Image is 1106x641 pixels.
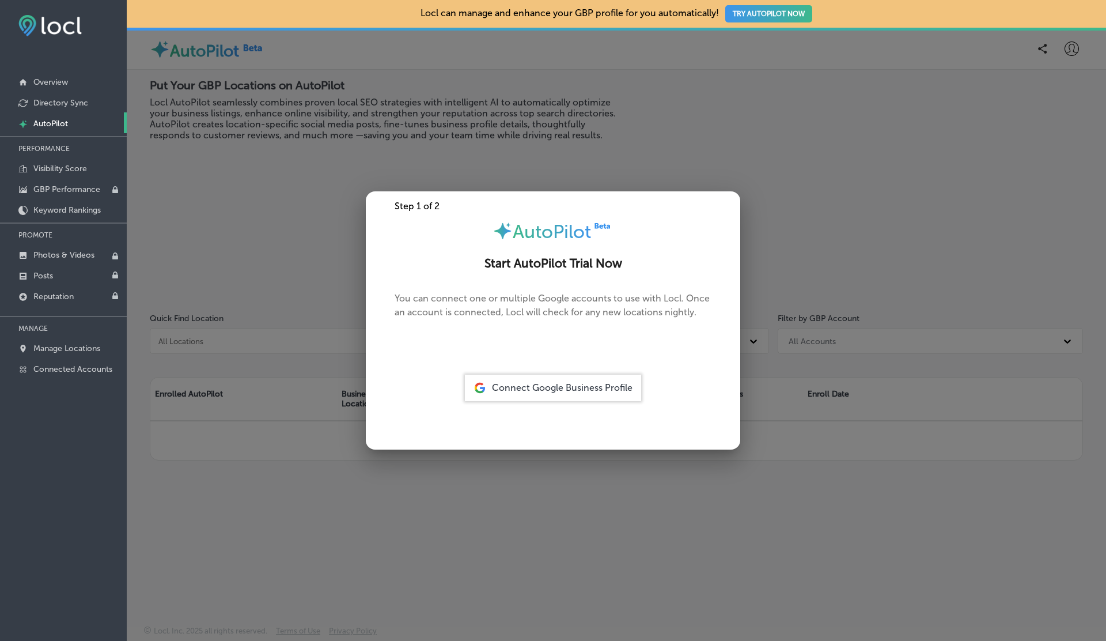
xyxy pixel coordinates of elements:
[33,364,112,374] p: Connected Accounts
[380,257,726,271] h2: Start AutoPilot Trial Now
[33,271,53,281] p: Posts
[493,221,513,241] img: autopilot-icon
[725,5,812,22] button: TRY AUTOPILOT NOW
[33,184,100,194] p: GBP Performance
[33,292,74,301] p: Reputation
[18,15,82,36] img: fda3e92497d09a02dc62c9cd864e3231.png
[33,98,88,108] p: Directory Sync
[366,201,740,212] div: Step 1 of 2
[33,119,68,129] p: AutoPilot
[492,382,632,393] span: Connect Google Business Profile
[33,205,101,215] p: Keyword Rankings
[395,292,711,338] p: You can connect one or multiple Google accounts to use with Locl. Once an account is connected, L...
[591,221,614,231] img: Beta
[33,250,94,260] p: Photos & Videos
[513,221,591,243] span: AutoPilot
[33,77,68,87] p: Overview
[33,344,100,353] p: Manage Locations
[33,164,87,174] p: Visibility Score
